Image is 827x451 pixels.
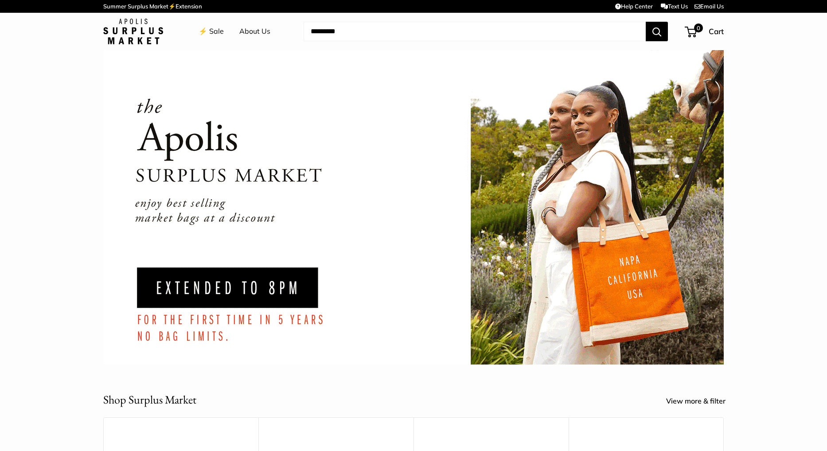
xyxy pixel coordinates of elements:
[239,25,270,38] a: About Us
[646,22,668,41] button: Search
[103,19,163,44] img: Apolis: Surplus Market
[304,22,646,41] input: Search...
[694,24,703,32] span: 0
[103,391,196,408] h2: Shop Surplus Market
[661,3,688,10] a: Text Us
[686,24,724,39] a: 0 Cart
[709,27,724,36] span: Cart
[666,395,735,408] a: View more & filter
[615,3,653,10] a: Help Center
[199,25,224,38] a: ⚡️ Sale
[694,3,724,10] a: Email Us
